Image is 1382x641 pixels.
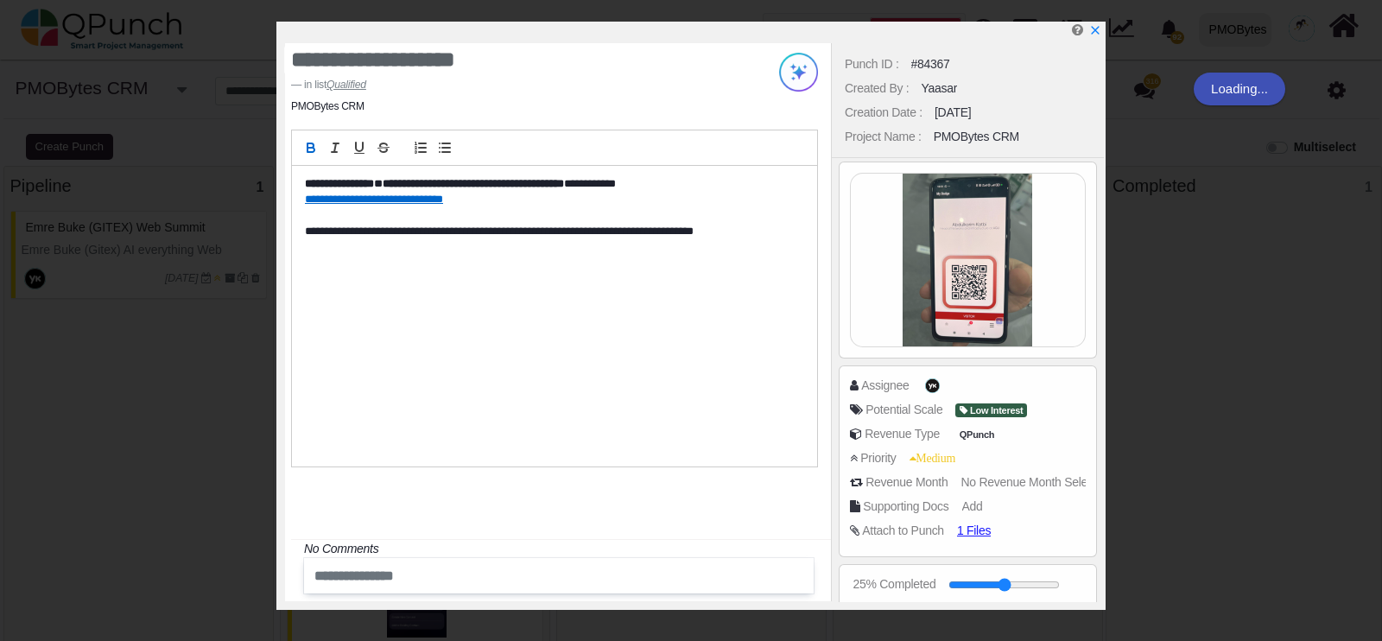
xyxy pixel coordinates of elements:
[1089,23,1101,37] a: x
[291,98,365,114] li: PMOBytes CRM
[1072,23,1083,36] i: Help
[1089,24,1101,36] svg: x
[1194,73,1285,105] div: Loading...
[304,542,378,555] i: No Comments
